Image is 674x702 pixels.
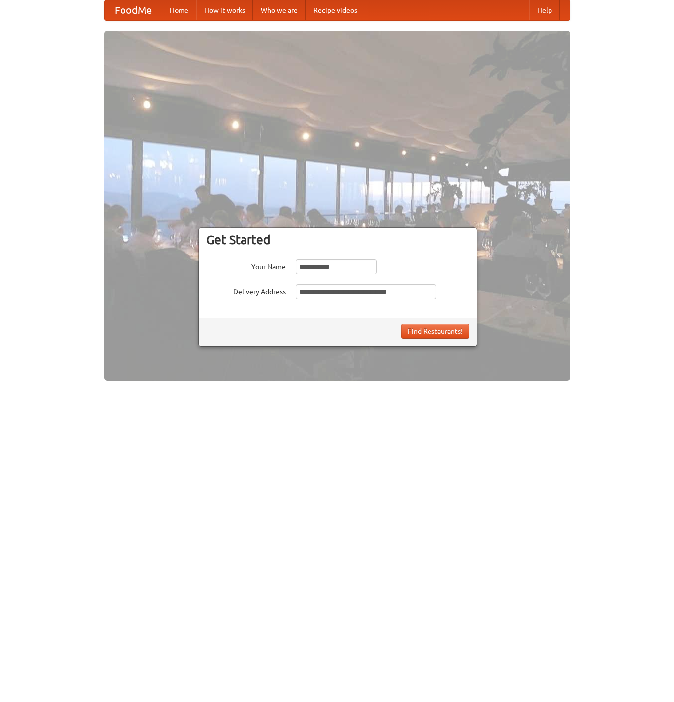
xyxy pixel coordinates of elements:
label: Your Name [206,259,286,272]
a: Home [162,0,196,20]
button: Find Restaurants! [401,324,469,339]
h3: Get Started [206,232,469,247]
a: Recipe videos [306,0,365,20]
a: Help [529,0,560,20]
label: Delivery Address [206,284,286,297]
a: FoodMe [105,0,162,20]
a: How it works [196,0,253,20]
a: Who we are [253,0,306,20]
